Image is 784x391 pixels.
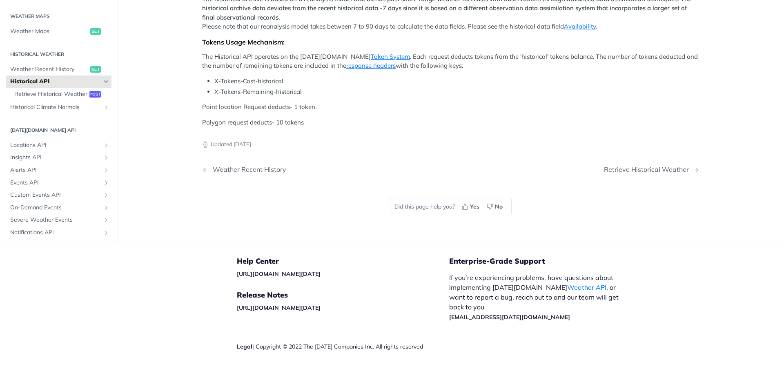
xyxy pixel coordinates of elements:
p: Point location Request deducts- 1 token. [202,102,699,112]
li: X-Tokens-Remaining-historical [214,87,699,97]
a: Token System [371,53,410,60]
span: On-Demand Events [10,204,101,212]
div: | Copyright © 2022 The [DATE] Companies Inc. All rights reserved [237,342,449,351]
p: Polygon request deducts- 10 tokens [202,118,699,127]
a: Insights APIShow subpages for Insights API [6,152,111,164]
span: Weather Maps [10,27,88,36]
a: Previous Page: Weather Recent History [202,166,415,173]
button: Show subpages for Alerts API [103,167,109,173]
a: Availability [564,22,596,30]
span: Events API [10,179,101,187]
li: X-Tokens-Cost-historical [214,77,699,86]
a: Legal [237,343,252,350]
a: Notifications APIShow subpages for Notifications API [6,227,111,239]
span: Weather Recent History [10,65,88,73]
h2: Historical Weather [6,51,111,58]
button: Show subpages for Custom Events API [103,192,109,198]
span: get [90,28,101,35]
div: Tokens Usage Mechanism: [202,38,699,46]
a: Custom Events APIShow subpages for Custom Events API [6,189,111,201]
span: Yes [470,202,479,211]
nav: Pagination Controls [202,158,699,182]
button: Show subpages for On-Demand Events [103,204,109,211]
button: Show subpages for Notifications API [103,229,109,236]
a: [URL][DOMAIN_NAME][DATE] [237,270,321,278]
a: Historical Climate NormalsShow subpages for Historical Climate Normals [6,101,111,113]
span: Insights API [10,154,101,162]
button: No [484,200,507,213]
a: Events APIShow subpages for Events API [6,177,111,189]
span: Severe Weather Events [10,216,101,224]
a: Weather Recent Historyget [6,63,111,76]
button: Show subpages for Severe Weather Events [103,217,109,224]
p: If you’re experiencing problems, have questions about implementing [DATE][DOMAIN_NAME] , or want ... [449,273,627,322]
a: Severe Weather EventsShow subpages for Severe Weather Events [6,214,111,227]
h5: Release Notes [237,290,449,300]
h5: Enterprise-Grade Support [449,256,640,266]
a: Retrieve Historical Weatherpost [10,88,111,100]
a: Next Page: Retrieve Historical Weather [604,166,699,173]
div: Weather Recent History [209,166,286,173]
button: Hide subpages for Historical API [103,78,109,85]
span: get [90,66,101,73]
span: Retrieve Historical Weather [14,90,87,98]
div: Did this page help you? [390,198,512,215]
p: Updated [DATE] [202,140,699,149]
a: [EMAIL_ADDRESS][DATE][DOMAIN_NAME] [449,313,570,321]
a: Weather API [567,283,606,291]
a: Alerts APIShow subpages for Alerts API [6,164,111,176]
h2: Weather Maps [6,13,111,20]
h5: Help Center [237,256,449,266]
a: Historical APIHide subpages for Historical API [6,76,111,88]
div: Retrieve Historical Weather [604,166,693,173]
a: response headers [346,62,396,69]
span: Locations API [10,141,101,149]
p: The Historical API operates on the [DATE][DOMAIN_NAME] . Each request deducts tokens from the 'hi... [202,52,699,71]
button: Yes [459,200,484,213]
button: Show subpages for Insights API [103,155,109,161]
a: [URL][DOMAIN_NAME][DATE] [237,304,321,311]
button: Show subpages for Historical Climate Normals [103,104,109,111]
button: Show subpages for Locations API [103,142,109,149]
button: Show subpages for Events API [103,180,109,186]
a: Locations APIShow subpages for Locations API [6,139,111,151]
span: Notifications API [10,229,101,237]
span: Custom Events API [10,191,101,199]
h2: [DATE][DOMAIN_NAME] API [6,127,111,134]
span: post [89,91,101,98]
a: Weather Mapsget [6,25,111,38]
a: On-Demand EventsShow subpages for On-Demand Events [6,202,111,214]
span: Historical Climate Normals [10,103,101,111]
span: No [495,202,503,211]
span: Historical API [10,78,101,86]
span: Alerts API [10,166,101,174]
